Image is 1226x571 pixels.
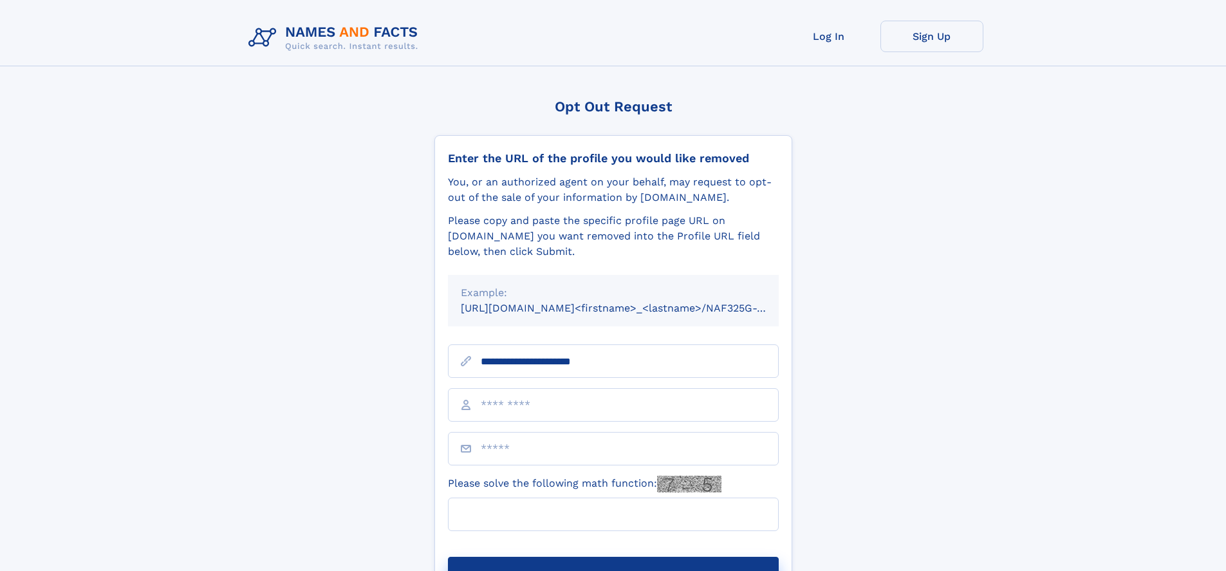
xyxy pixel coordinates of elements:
a: Sign Up [880,21,983,52]
img: Logo Names and Facts [243,21,429,55]
div: Opt Out Request [434,98,792,115]
small: [URL][DOMAIN_NAME]<firstname>_<lastname>/NAF325G-xxxxxxxx [461,302,803,314]
label: Please solve the following math function: [448,476,721,492]
div: Please copy and paste the specific profile page URL on [DOMAIN_NAME] you want removed into the Pr... [448,213,779,259]
div: You, or an authorized agent on your behalf, may request to opt-out of the sale of your informatio... [448,174,779,205]
a: Log In [777,21,880,52]
div: Example: [461,285,766,301]
div: Enter the URL of the profile you would like removed [448,151,779,165]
